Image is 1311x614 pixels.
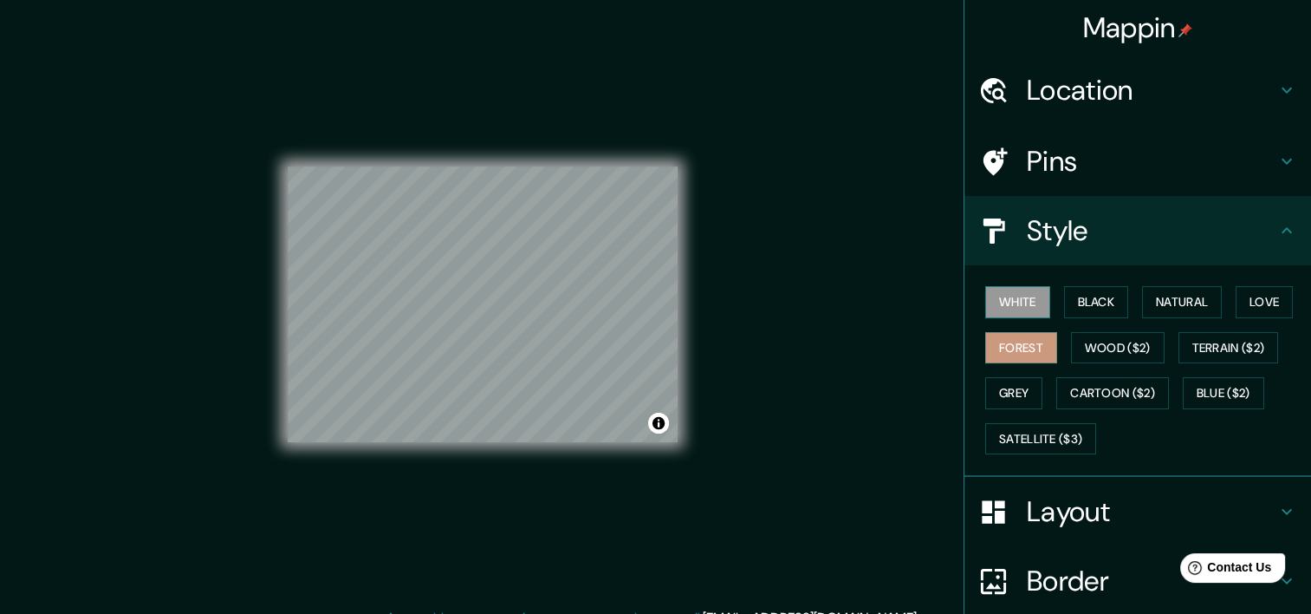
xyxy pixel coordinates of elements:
[1027,73,1276,108] h4: Location
[288,167,678,442] canvas: Map
[985,377,1042,409] button: Grey
[1064,286,1129,318] button: Black
[964,127,1311,196] div: Pins
[1157,546,1292,595] iframe: Help widget launcher
[1236,286,1293,318] button: Love
[1183,377,1264,409] button: Blue ($2)
[1178,23,1192,37] img: pin-icon.png
[964,56,1311,125] div: Location
[648,413,669,434] button: Toggle attribution
[1027,213,1276,248] h4: Style
[1056,377,1169,409] button: Cartoon ($2)
[985,332,1057,364] button: Forest
[1178,332,1279,364] button: Terrain ($2)
[1027,564,1276,598] h4: Border
[985,286,1050,318] button: White
[1027,144,1276,179] h4: Pins
[1142,286,1222,318] button: Natural
[1027,494,1276,529] h4: Layout
[964,196,1311,265] div: Style
[964,477,1311,546] div: Layout
[985,423,1096,455] button: Satellite ($3)
[1071,332,1165,364] button: Wood ($2)
[1083,10,1193,45] h4: Mappin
